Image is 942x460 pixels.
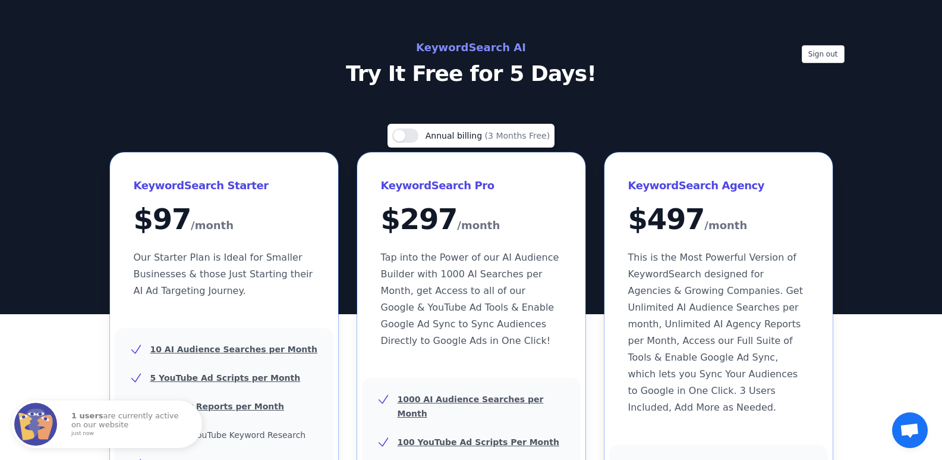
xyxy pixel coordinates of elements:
h3: KeywordSearch Agency [628,176,809,195]
div: $ 297 [381,205,562,235]
h3: KeywordSearch Starter [134,176,314,195]
span: (3 Months Free) [485,131,550,140]
span: /month [457,216,500,235]
h2: KeywordSearch AI [205,38,738,57]
div: $ 97 [134,205,314,235]
span: Unlimited YouTube Keyword Research [150,430,306,440]
span: Tap into the Power of our AI Audience Builder with 1000 AI Searches per Month, get Access to all ... [381,252,559,346]
span: Our Starter Plan is Ideal for Smaller Businesses & those Just Starting their AI Ad Targeting Jour... [134,252,313,296]
span: This is the Most Powerful Version of KeywordSearch designed for Agencies & Growing Companies. Get... [628,252,803,413]
span: Annual billing [426,131,485,140]
p: are currently active on our website [71,412,190,436]
u: 1000 AI Audience Searches per Month [398,395,544,418]
div: $ 497 [628,205,809,235]
div: Открытый чат [892,412,928,448]
strong: 1 users [71,411,103,420]
span: /month [191,216,234,235]
button: Sign out [802,45,845,63]
span: /month [704,216,747,235]
u: 3 Agency Reports per Month [150,402,284,411]
u: 5 YouTube Ad Scripts per Month [150,373,301,383]
small: just now [71,431,187,437]
img: Fomo [14,403,57,446]
p: Try It Free for 5 Days! [205,62,738,86]
u: 100 YouTube Ad Scripts Per Month [398,437,559,447]
h3: KeywordSearch Pro [381,176,562,195]
u: 10 AI Audience Searches per Month [150,345,317,354]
